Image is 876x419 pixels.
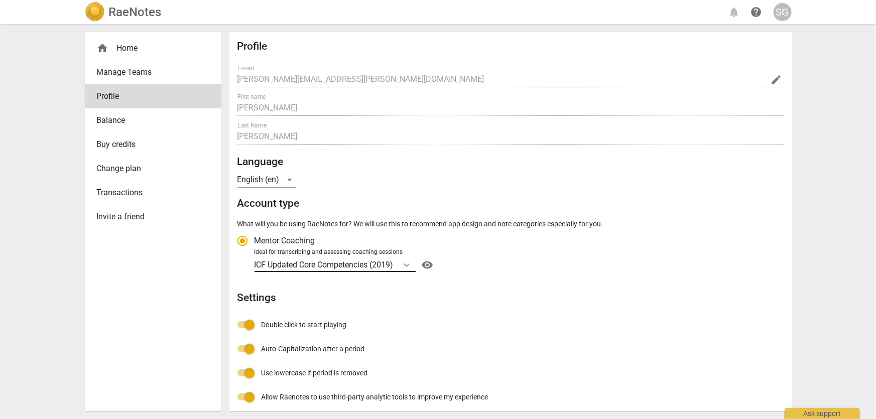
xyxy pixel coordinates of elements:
[97,90,201,102] span: Profile
[785,408,860,419] div: Ask support
[85,181,221,205] a: Transactions
[237,156,784,168] h2: Language
[97,211,201,223] span: Invite a friend
[420,259,436,271] span: visibility
[85,2,162,22] a: LogoRaeNotes
[237,122,267,128] label: Last Name
[237,229,784,273] div: Account type
[97,66,201,78] span: Manage Teams
[750,6,763,18] span: help
[255,248,781,257] div: Ideal for transcribing and assessing coaching sessions
[262,392,488,402] span: Allow Raenotes to use third-party analytic tools to improve my experience
[97,187,201,199] span: Transactions
[85,108,221,132] a: Balance
[771,74,783,86] span: edit
[774,3,792,21] button: SG
[255,259,394,270] p: ICF Updated Core Competencies (2019)
[262,344,365,354] span: Auto-Capitalization after a period
[416,257,436,273] a: Help
[237,65,254,71] label: E-mail
[237,219,784,229] p: What will you be using RaeNotes for? We will use this to recommend app design and note categories...
[237,292,784,304] h2: Settings
[747,3,766,21] a: Help
[262,368,368,378] span: Use lowercase if period is removed
[85,2,105,22] img: Logo
[85,205,221,229] a: Invite a friend
[237,197,784,210] h2: Account type
[85,84,221,108] a: Profile
[85,60,221,84] a: Manage Teams
[255,235,315,246] span: Mentor Coaching
[237,40,784,53] h2: Profile
[109,5,162,19] h2: RaeNotes
[85,132,221,157] a: Buy credits
[262,320,347,330] span: Double click to start playing
[97,114,201,126] span: Balance
[237,172,296,188] div: English (en)
[770,73,784,87] button: Change Email
[85,36,221,60] div: Home
[97,42,201,54] div: Home
[97,42,109,54] span: home
[85,157,221,181] a: Change plan
[395,260,397,269] input: Ideal for transcribing and assessing coaching sessionsICF Updated Core Competencies (2019)Help
[97,138,201,151] span: Buy credits
[237,94,266,100] label: First name
[420,257,436,273] button: Help
[97,163,201,175] span: Change plan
